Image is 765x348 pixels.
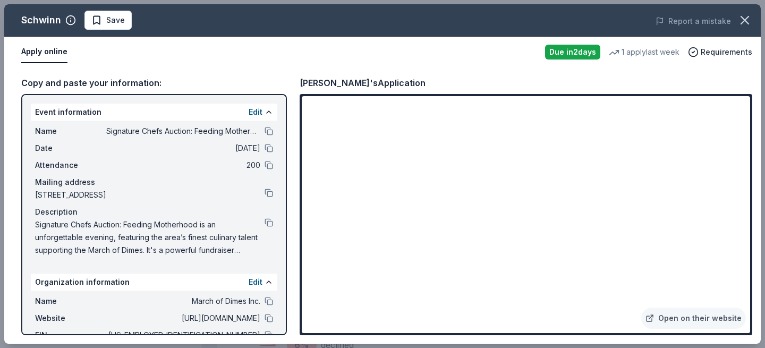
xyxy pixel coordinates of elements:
[106,329,260,342] span: [US_EMPLOYER_IDENTIFICATION_NUMBER]
[656,15,731,28] button: Report a mistake
[35,159,106,172] span: Attendance
[35,218,265,257] span: Signature Chefs Auction: Feeding Motherhood is an unforgettable evening, featuring the area’s fin...
[106,125,260,138] span: Signature Chefs Auction: Feeding Motherhood Bay Area
[106,159,260,172] span: 200
[609,46,679,58] div: 1 apply last week
[249,276,262,288] button: Edit
[35,125,106,138] span: Name
[106,142,260,155] span: [DATE]
[545,45,600,60] div: Due in 2 days
[35,295,106,308] span: Name
[106,295,260,308] span: March of Dimes Inc.
[21,76,287,90] div: Copy and paste your information:
[300,76,426,90] div: [PERSON_NAME]'s Application
[35,176,273,189] div: Mailing address
[35,206,273,218] div: Description
[31,104,277,121] div: Event information
[35,189,265,201] span: [STREET_ADDRESS]
[249,106,262,118] button: Edit
[21,12,61,29] div: Schwinn
[21,41,67,63] button: Apply online
[84,11,132,30] button: Save
[106,14,125,27] span: Save
[641,308,746,329] a: Open on their website
[701,46,752,58] span: Requirements
[106,312,260,325] span: [URL][DOMAIN_NAME]
[35,142,106,155] span: Date
[35,329,106,342] span: EIN
[688,46,752,58] button: Requirements
[31,274,277,291] div: Organization information
[35,312,106,325] span: Website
